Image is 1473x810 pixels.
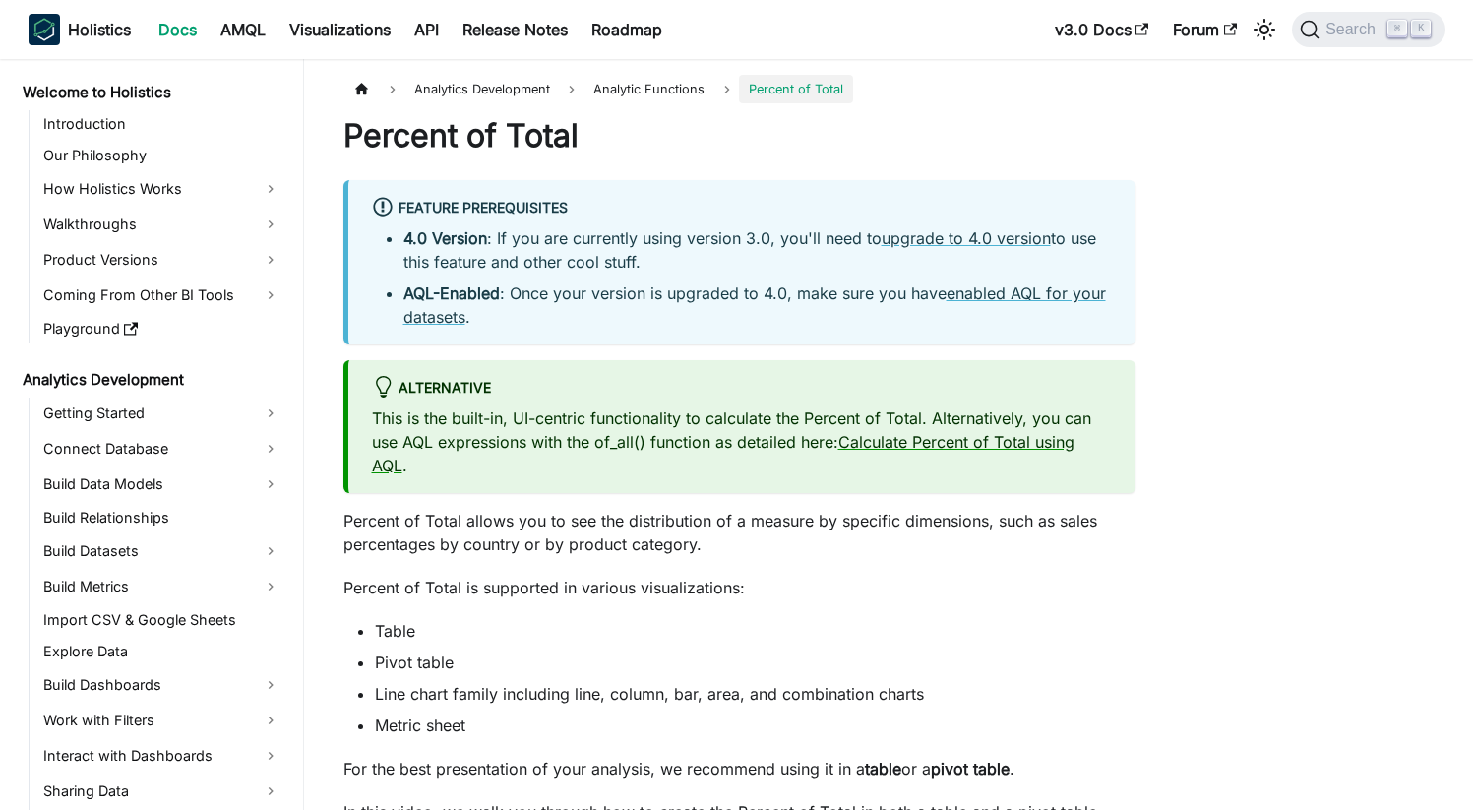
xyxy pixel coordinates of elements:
[29,14,60,45] img: Holistics
[37,315,286,343] a: Playground
[375,682,1135,706] li: Line chart family including line, column, bar, area, and combination charts
[343,757,1135,780] p: For the best presentation of your analysis, we recommend using it in a or a .
[372,432,1074,475] a: Calculate Percent of Total using AQL
[403,283,1106,327] a: enabled AQL for your datasets
[451,14,580,45] a: Release Notes
[37,110,286,138] a: Introduction
[37,209,286,240] a: Walkthroughs
[37,535,286,567] a: Build Datasets
[17,79,286,106] a: Welcome to Holistics
[1411,20,1431,37] kbd: K
[343,576,1135,599] p: Percent of Total is supported in various visualizations:
[375,651,1135,674] li: Pivot table
[37,280,286,311] a: Coming From Other BI Tools
[1320,21,1387,38] span: Search
[402,14,451,45] a: API
[17,366,286,394] a: Analytics Development
[37,468,286,500] a: Build Data Models
[580,14,674,45] a: Roadmap
[37,398,286,429] a: Getting Started
[865,759,901,779] strong: table
[37,142,286,169] a: Our Philosophy
[9,59,304,810] nav: Docs sidebar
[37,244,286,276] a: Product Versions
[1161,14,1249,45] a: Forum
[372,376,1112,402] div: Alternative
[375,714,1135,737] li: Metric sheet
[343,75,381,103] a: Home page
[37,776,286,807] a: Sharing Data
[277,14,402,45] a: Visualizations
[404,75,560,103] span: Analytics Development
[343,75,1135,103] nav: Breadcrumbs
[1292,12,1444,47] button: Search (Command+K)
[209,14,277,45] a: AMQL
[739,75,853,103] span: Percent of Total
[37,571,286,602] a: Build Metrics
[37,638,286,665] a: Explore Data
[882,228,1051,248] a: upgrade to 4.0 version
[1387,20,1407,37] kbd: ⌘
[403,281,1112,329] li: : Once your version is upgraded to 4.0, make sure you have .
[403,226,1112,274] li: : If you are currently using version 3.0, you'll need to to use this feature and other cool stuff.
[583,75,714,103] span: Analytic Functions
[37,433,286,465] a: Connect Database
[37,504,286,531] a: Build Relationships
[1249,14,1280,45] button: Switch between dark and light mode (currently light mode)
[372,196,1112,221] div: Feature Prerequisites
[372,406,1112,477] p: This is the built-in, UI-centric functionality to calculate the Percent of Total. Alternatively, ...
[37,669,286,701] a: Build Dashboards
[68,18,131,41] b: Holistics
[147,14,209,45] a: Docs
[29,14,131,45] a: HolisticsHolistics
[375,619,1135,643] li: Table
[343,509,1135,556] p: Percent of Total allows you to see the distribution of a measure by specific dimensions, such as ...
[343,116,1135,156] h1: Percent of Total
[37,740,286,772] a: Interact with Dashboards
[931,759,1010,779] strong: pivot table
[403,228,487,248] strong: 4.0 Version
[37,606,286,634] a: Import CSV & Google Sheets
[403,283,500,303] strong: AQL-Enabled
[37,705,286,736] a: Work with Filters
[37,173,286,205] a: How Holistics Works
[1043,14,1161,45] a: v3.0 Docs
